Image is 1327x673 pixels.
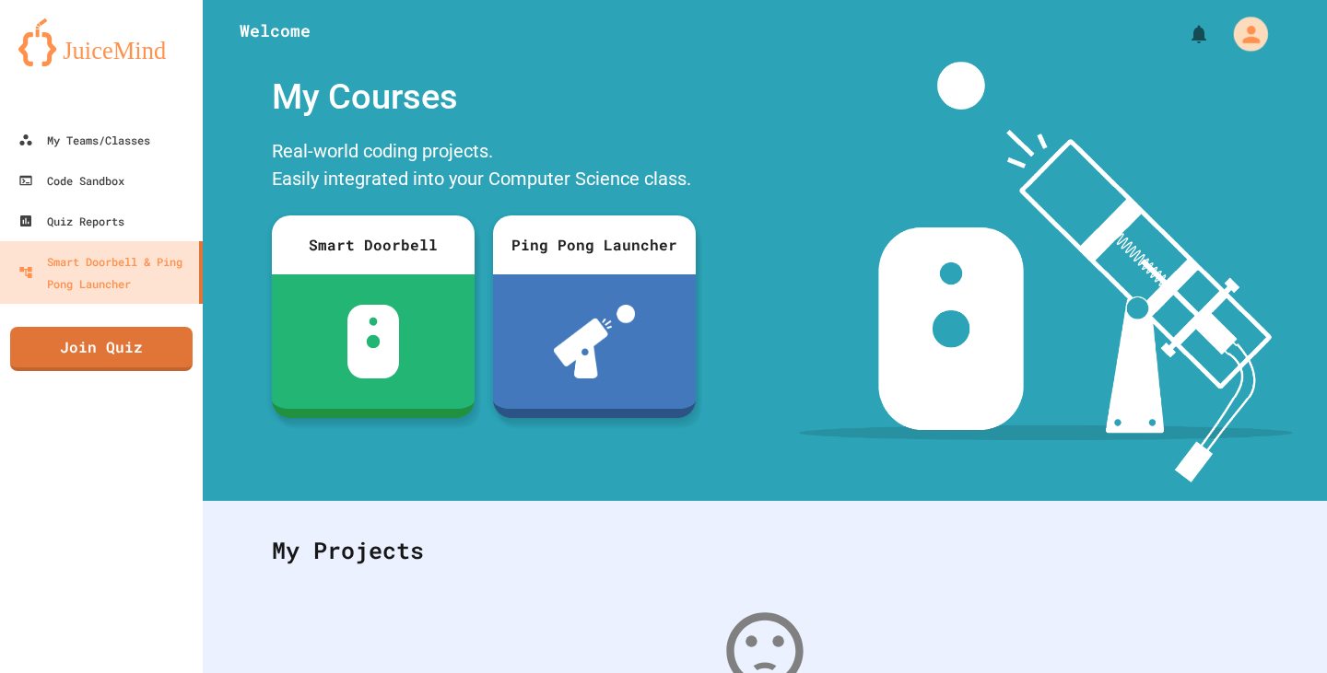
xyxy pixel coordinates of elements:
div: Ping Pong Launcher [493,215,696,274]
div: Smart Doorbell [272,215,475,274]
div: My Teams/Classes [18,129,150,151]
div: My Projects [253,515,1276,586]
div: Quiz Reports [18,210,124,232]
div: My Notifications [1154,18,1215,50]
img: sdb-white.svg [347,305,400,378]
a: Join Quiz [10,327,193,371]
div: Real-world coding projects. Easily integrated into your Computer Science class. [263,133,705,202]
div: My Courses [263,62,705,133]
img: ppl-with-ball.png [554,305,636,378]
img: banner-image-my-projects.png [799,62,1293,482]
div: My Account [1214,12,1273,56]
div: Code Sandbox [18,169,124,191]
img: logo-orange.svg [18,18,184,66]
div: Smart Doorbell & Ping Pong Launcher [18,250,192,295]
